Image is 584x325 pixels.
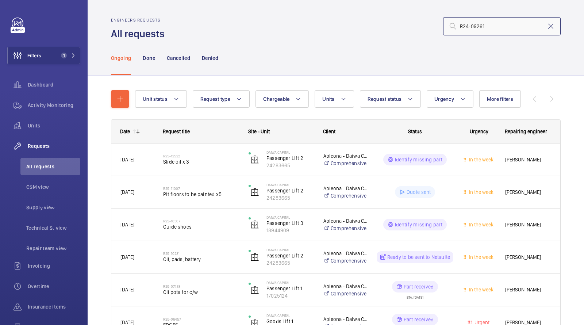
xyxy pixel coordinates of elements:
span: Invoicing [28,262,80,269]
p: Apleona - Daiwa Capital [323,217,368,225]
p: Daiwa Capital [266,215,314,219]
span: Status [408,129,422,134]
p: Daiwa Capital [266,150,314,154]
span: 1 [61,53,67,58]
span: Overtime [28,283,80,290]
p: Passenger Lift 2 [266,154,314,162]
span: [PERSON_NAME] [505,221,551,229]
div: ETA: [DATE] [407,292,423,299]
span: [PERSON_NAME] [505,286,551,294]
span: Dashboard [28,81,80,88]
h2: R25-07433 [163,284,239,288]
span: [DATE] [120,287,134,292]
span: Unit status [143,96,168,102]
span: Urgency [434,96,454,102]
p: 24283665 [266,162,314,169]
p: Denied [202,54,218,62]
span: Requests [28,142,80,150]
button: More filters [479,90,521,108]
span: Insurance items [28,303,80,310]
span: Filters [27,52,41,59]
p: Apleona - Daiwa Capital [323,283,368,290]
img: elevator.svg [250,155,259,164]
span: Technical S. view [26,224,80,232]
p: Goods Lift 1 [266,318,314,325]
div: Date [120,129,130,134]
p: 24283665 [266,194,314,202]
p: Part received [404,283,434,290]
h2: R25-06457 [163,317,239,321]
p: 24283665 [266,259,314,267]
span: Chargeable [263,96,290,102]
a: Comprehensive [323,160,368,167]
img: elevator.svg [250,220,259,229]
a: Comprehensive [323,257,368,264]
span: Units [322,96,334,102]
span: Activity Monitoring [28,102,80,109]
span: CSM view [26,183,80,191]
a: Comprehensive [323,225,368,232]
h2: R25-12522 [163,154,239,158]
span: Site - Unit [248,129,270,134]
p: Done [143,54,155,62]
p: Apleona - Daiwa Capital [323,250,368,257]
span: In the week [468,287,493,292]
button: Urgency [427,90,473,108]
span: Request type [200,96,230,102]
p: Part received [404,316,434,323]
img: elevator.svg [250,188,259,196]
button: Filters1 [7,47,80,64]
p: Quote sent [407,188,431,196]
img: elevator.svg [250,253,259,261]
h2: R25-11007 [163,186,239,191]
a: Comprehensive [323,192,368,199]
span: [DATE] [120,189,134,195]
p: Daiwa Capital [266,280,314,285]
span: In the week [468,189,493,195]
p: Passenger Lift 3 [266,219,314,227]
p: Apleona - Daiwa Capital [323,185,368,192]
span: Client [323,129,335,134]
button: Unit status [135,90,187,108]
span: Oil, pads, battery [163,256,239,263]
p: Daiwa Capital [266,248,314,252]
span: Units [28,122,80,129]
span: Oil pots for c/w [163,288,239,296]
p: Ready to be sent to Netsuite [387,253,450,261]
span: [DATE] [120,254,134,260]
p: Apleona - Daiwa Capital [323,316,368,323]
span: Slide oil x 3 [163,158,239,165]
p: Daiwa Capital [266,183,314,187]
span: Repairing engineer [505,129,547,134]
span: Guide shoes [163,223,239,230]
span: [DATE] [120,222,134,227]
img: elevator.svg [250,286,259,294]
p: Identify missing part [395,156,443,163]
button: Request type [193,90,250,108]
span: Supply view [26,204,80,211]
span: Request status [368,96,402,102]
span: More filters [487,96,513,102]
p: Identify missing part [395,221,443,228]
p: 18944909 [266,227,314,234]
span: Urgency [470,129,488,134]
p: Daiwa Capital [266,313,314,318]
span: Repair team view [26,245,80,252]
span: All requests [26,163,80,170]
span: Request title [163,129,190,134]
button: Chargeable [255,90,309,108]
span: Pit floors to be painted x5 [163,191,239,198]
span: In the week [468,222,493,227]
span: [PERSON_NAME] [505,156,551,164]
h2: R25-10231 [163,251,239,256]
input: Search by request number or quote number [443,17,561,35]
button: Units [315,90,354,108]
p: Passenger Lift 1 [266,285,314,292]
a: Comprehensive [323,290,368,297]
h1: All requests [111,27,169,41]
p: 17025124 [266,292,314,299]
span: In the week [468,254,493,260]
span: In the week [468,157,493,162]
h2: R25-10307 [163,219,239,223]
p: Passenger Lift 2 [266,252,314,259]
